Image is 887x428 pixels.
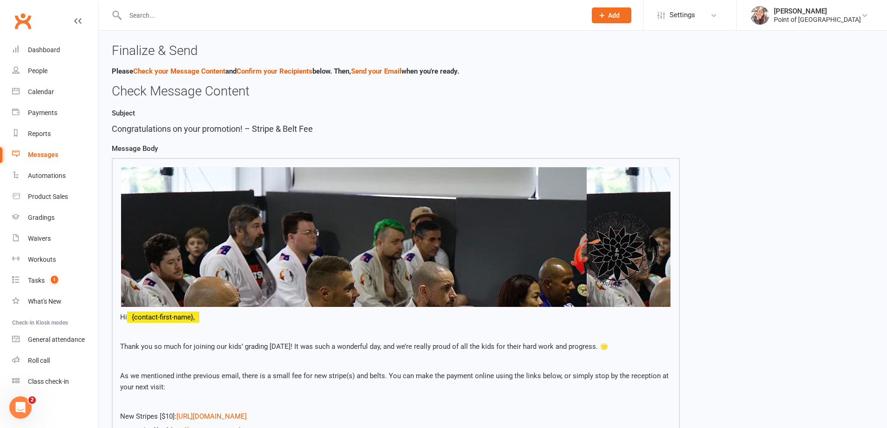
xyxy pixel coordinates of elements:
div: Workouts [28,256,56,263]
a: Payments [12,102,98,123]
h3: Finalize & Send [112,44,680,58]
a: Check your Message Content [133,67,225,75]
div: Calendar [28,88,54,95]
h3: Check Message Content [112,84,680,99]
div: Class check-in [28,378,69,385]
span: 1 [51,276,58,284]
iframe: Intercom live chat [9,396,32,419]
div: Tasks [28,277,45,284]
div: Waivers [28,235,51,242]
p: Hi [120,312,671,323]
div: [PERSON_NAME] [774,7,861,15]
div: What's New [28,298,61,305]
a: Clubworx [11,9,34,33]
div: Roll call [28,357,50,364]
a: Reports [12,123,98,144]
span: 2 [28,396,36,404]
p: New Stripes [$10]: [120,411,671,422]
div: Reports [28,130,51,137]
span: the previous email, there is a small fee for new stripe(s) and belts. You can make the payment on... [120,372,669,391]
a: Automations [12,165,98,186]
div: Payments [28,109,57,116]
a: Class kiosk mode [12,371,98,392]
div: People [28,67,47,75]
input: Search... [122,9,580,22]
a: Calendar [12,82,98,102]
a: Tasks 1 [12,270,98,291]
a: Dashboard [12,40,98,61]
div: Gradings [28,214,54,221]
a: Waivers [12,228,98,249]
a: Workouts [12,249,98,270]
a: Gradings [12,207,98,228]
a: Confirm your Recipients [237,67,312,75]
p: As we mentioned in [120,370,671,393]
span: Add [608,12,620,19]
a: Product Sales [12,186,98,207]
span: Settings [670,5,695,26]
p: Please and below. Then, when you're ready. [112,66,680,77]
p: Thank you so much for joining our kids’ grading [DATE]! It was such a wonderful day, and we’re re... [120,341,671,352]
a: General attendance kiosk mode [12,329,98,350]
a: Roll call [12,350,98,371]
img: thumb_image1684198901.png [751,6,769,25]
label: Message Body [112,143,158,154]
div: General attendance [28,336,85,343]
label: Subject [112,108,182,119]
img: BJJ Lotus Club [570,204,664,297]
a: What's New [12,291,98,312]
div: Automations [28,172,66,179]
a: Messages [12,144,98,165]
div: Point of [GEOGRAPHIC_DATA] [774,15,861,24]
a: [URL][DOMAIN_NAME] [176,412,247,421]
div: Dashboard [28,46,60,54]
a: People [12,61,98,82]
button: Add [592,7,631,23]
div: Messages [28,151,58,158]
div: Product Sales [28,193,68,200]
a: Send your Email [351,67,401,75]
div: Congratulations on your promotion! – Stripe & Belt Fee [112,122,680,136]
